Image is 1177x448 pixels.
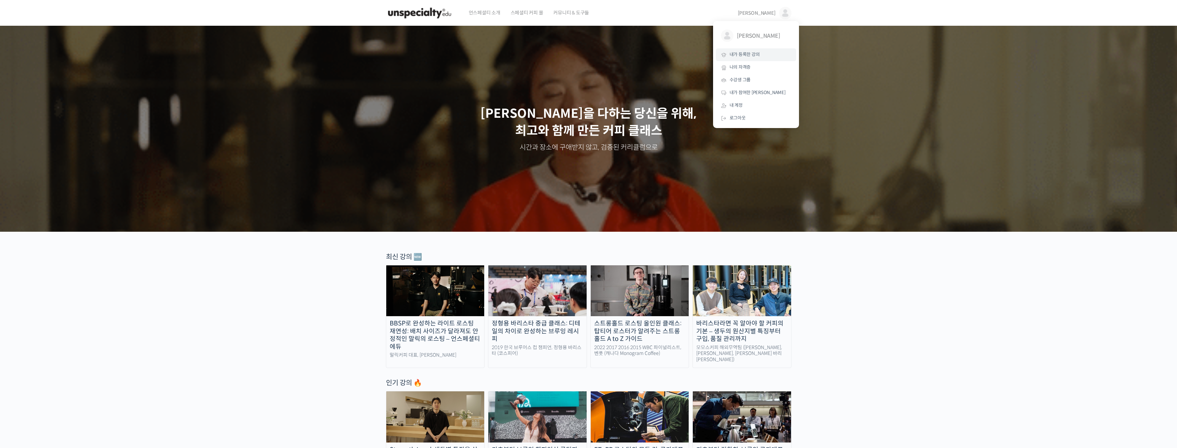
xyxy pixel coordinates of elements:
span: 내가 참여한 [PERSON_NAME] [730,90,786,95]
span: 대화 [63,228,71,234]
a: 정형용 바리스타 중급 클래스: 디테일의 차이로 완성하는 브루잉 레시피 2019 한국 브루어스 컵 챔피언, 정형용 바리스타 (코스피어) [488,265,587,368]
div: 말릭커피 대표, [PERSON_NAME] [386,352,485,358]
a: 내 계정 [716,99,796,112]
p: 시간과 장소에 구애받지 않고, 검증된 커리큘럼으로 [7,143,1170,152]
span: [PERSON_NAME] [737,30,788,43]
p: [PERSON_NAME]을 다하는 당신을 위해, 최고와 함께 만든 커피 클래스 [7,105,1170,140]
div: 모모스커피 해외무역팀 ([PERSON_NAME], [PERSON_NAME], [PERSON_NAME] 바리[PERSON_NAME]) [693,345,791,363]
a: 내가 등록한 강의 [716,48,796,61]
img: eterr-roasting_course-thumbnail.jpg [591,391,689,442]
div: 2019 한국 브루어스 컵 챔피언, 정형용 바리스타 (코스피어) [488,345,587,357]
img: stronghold-roasting_course-thumbnail.jpg [591,265,689,316]
img: from-brewing-basics-to-competition_course-thumbnail.jpg [488,391,587,442]
div: 최신 강의 🆕 [386,252,791,262]
img: hyungyongjeong_thumbnail.jpg [693,391,791,442]
div: 인기 강의 🔥 [386,378,791,388]
a: 스트롱홀드 로스팅 올인원 클래스: 탑티어 로스터가 알려주는 스트롱홀드 A to Z 가이드 2022 2017 2016 2015 WBC 파이널리스트, 벤풋 (캐나다 Monogra... [590,265,689,368]
img: advanced-brewing_course-thumbnail.jpeg [488,265,587,316]
a: 설정 [89,218,132,235]
a: [PERSON_NAME] [716,24,796,48]
img: malic-roasting-class_course-thumbnail.jpg [386,265,485,316]
span: 홈 [22,228,26,233]
span: 로그아웃 [730,115,746,121]
a: BBSP로 완성하는 라이트 로스팅 재연성: 배치 사이즈가 달라져도 안정적인 말릭의 로스팅 – 언스페셜티 에듀 말릭커피 대표, [PERSON_NAME] [386,265,485,368]
span: [PERSON_NAME] [738,10,776,16]
div: 바리스타라면 꼭 알아야 할 커피의 기본 – 생두의 원산지별 특징부터 구입, 품질 관리까지 [693,320,791,343]
span: 설정 [106,228,114,233]
a: 나의 자격증 [716,61,796,74]
div: 정형용 바리스타 중급 클래스: 디테일의 차이로 완성하는 브루잉 레시피 [488,320,587,343]
a: 내가 참여한 [PERSON_NAME] [716,87,796,99]
div: 스트롱홀드 로스팅 올인원 클래스: 탑티어 로스터가 알려주는 스트롱홀드 A to Z 가이드 [591,320,689,343]
span: 내가 등록한 강의 [730,51,760,57]
div: 2022 2017 2016 2015 WBC 파이널리스트, 벤풋 (캐나다 Monogram Coffee) [591,345,689,357]
span: 나의 자격증 [730,64,751,70]
a: 수강생 그룹 [716,74,796,87]
a: 바리스타라면 꼭 알아야 할 커피의 기본 – 생두의 원산지별 특징부터 구입, 품질 관리까지 모모스커피 해외무역팀 ([PERSON_NAME], [PERSON_NAME], [PER... [692,265,791,368]
div: BBSP로 완성하는 라이트 로스팅 재연성: 배치 사이즈가 달라져도 안정적인 말릭의 로스팅 – 언스페셜티 에듀 [386,320,485,351]
a: 로그아웃 [716,112,796,125]
img: identity-roasting_course-thumbnail.jpg [386,391,485,442]
a: 대화 [45,218,89,235]
img: momos_course-thumbnail.jpg [693,265,791,316]
a: 홈 [2,218,45,235]
span: 내 계정 [730,102,743,108]
span: 수강생 그룹 [730,77,751,83]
